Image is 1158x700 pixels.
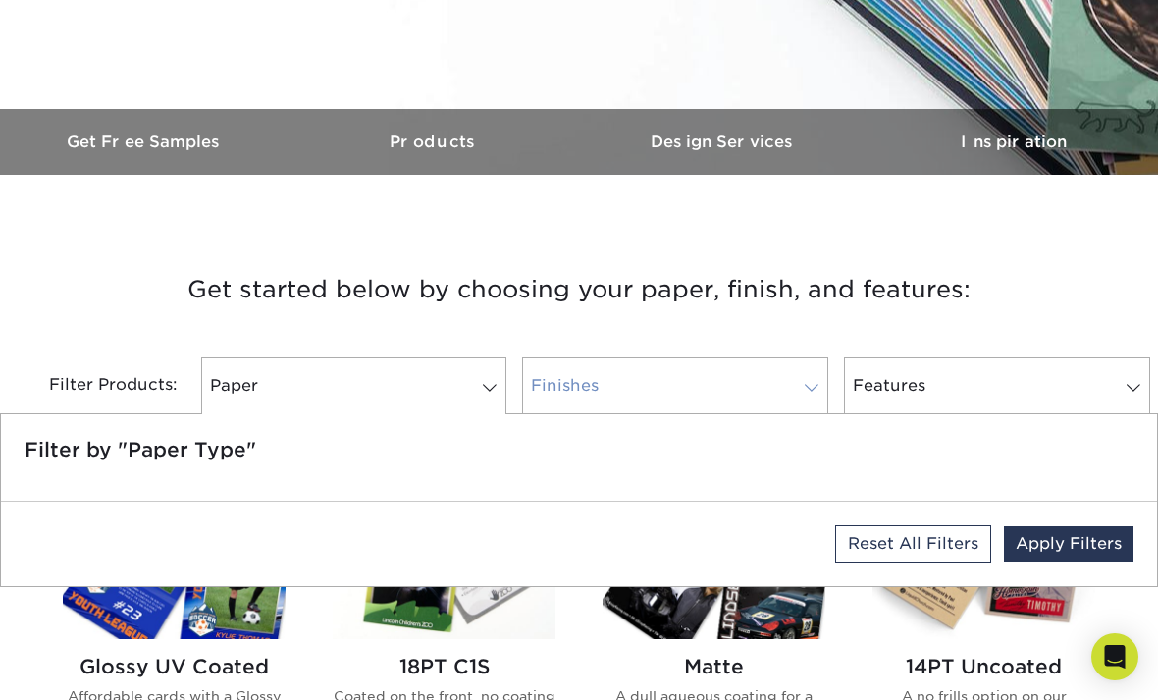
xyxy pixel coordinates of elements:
[15,245,1143,334] h3: Get started below by choosing your paper, finish, and features:
[1004,526,1133,562] a: Apply Filters
[868,133,1158,151] h3: Inspiration
[289,109,579,175] a: Products
[25,438,1133,461] h5: Filter by "Paper Type"
[603,655,825,678] h2: Matte
[844,357,1150,414] a: Features
[579,109,868,175] a: Design Services
[201,357,507,414] a: Paper
[835,525,991,563] a: Reset All Filters
[63,655,286,678] h2: Glossy UV Coated
[872,655,1095,678] h2: 14PT Uncoated
[333,655,555,678] h2: 18PT C1S
[289,133,579,151] h3: Products
[522,357,828,414] a: Finishes
[1091,633,1138,680] div: Open Intercom Messenger
[5,640,167,693] iframe: Google Customer Reviews
[868,109,1158,175] a: Inspiration
[579,133,868,151] h3: Design Services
